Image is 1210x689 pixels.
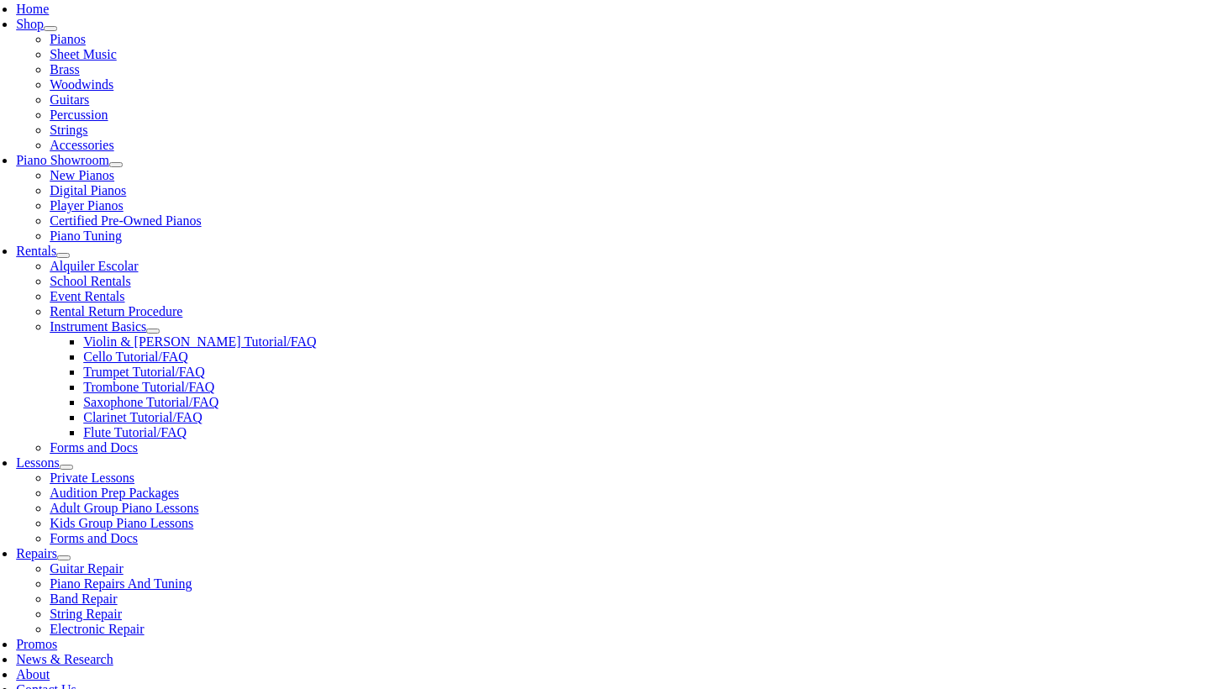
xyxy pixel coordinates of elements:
a: Piano Showroom [16,153,109,167]
a: Strings [50,123,87,137]
a: Guitars [50,92,89,107]
button: Open submenu of Repairs [57,555,71,560]
a: Electronic Repair [50,622,144,636]
a: Percussion [50,108,108,122]
a: Audition Prep Packages [50,486,179,500]
a: Clarinet Tutorial/FAQ [83,410,203,424]
a: Cello Tutorial/FAQ [83,350,188,364]
a: Trombone Tutorial/FAQ [83,380,214,394]
a: Alquiler Escolar [50,259,138,273]
a: Piano Tuning [50,229,122,243]
a: Instrument Basics [50,319,146,334]
a: Rental Return Procedure [50,304,182,318]
a: Violin & [PERSON_NAME] Tutorial/FAQ [83,334,316,349]
a: Player Pianos [50,198,124,213]
button: Open submenu of Rentals [56,253,70,258]
a: Guitar Repair [50,561,124,576]
a: Piano Repairs And Tuning [50,576,192,591]
a: About [16,667,50,681]
a: New Pianos [50,168,114,182]
a: Brass [50,62,80,76]
a: School Rentals [50,274,130,288]
a: Trumpet Tutorial/FAQ [83,365,204,379]
a: Accessories [50,138,113,152]
a: Sheet Music [50,47,117,61]
a: Event Rentals [50,289,124,303]
a: Rentals [16,244,56,258]
a: Digital Pianos [50,183,126,197]
a: Kids Group Piano Lessons [50,516,193,530]
a: News & Research [16,652,113,666]
a: Home [16,2,49,16]
a: Flute Tutorial/FAQ [83,425,187,439]
a: Adult Group Piano Lessons [50,501,198,515]
a: Promos [16,637,57,651]
a: Saxophone Tutorial/FAQ [83,395,218,409]
a: Private Lessons [50,471,134,485]
a: Woodwinds [50,77,113,92]
a: Forms and Docs [50,440,138,455]
button: Open submenu of Shop [44,26,57,31]
a: Repairs [16,546,57,560]
a: Shop [16,17,44,31]
button: Open submenu of Instrument Basics [146,329,160,334]
button: Open submenu of Lessons [60,465,73,470]
button: Open submenu of Piano Showroom [109,162,123,167]
a: Forms and Docs [50,531,138,545]
a: Band Repair [50,592,117,606]
a: Pianos [50,32,86,46]
a: Certified Pre-Owned Pianos [50,213,201,228]
a: Lessons [16,455,60,470]
a: String Repair [50,607,122,621]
